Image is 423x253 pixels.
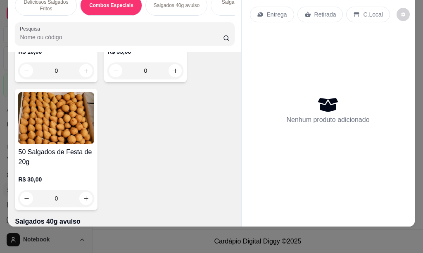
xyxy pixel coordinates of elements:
[20,192,33,205] button: decrease-product-quantity
[20,33,223,41] input: Pesquisa
[267,10,287,19] p: Entrega
[20,25,43,32] label: Pesquisa
[154,2,200,9] p: Salgados 40g avulso
[314,10,336,19] p: Retirada
[363,10,383,19] p: C.Local
[18,175,94,184] p: R$ 30,00
[287,115,370,125] p: Nenhum produto adicionado
[79,192,93,205] button: increase-product-quantity
[397,8,410,21] button: decrease-product-quantity
[18,147,94,167] h4: 50 Salgados de Festa de 20g
[15,217,234,227] p: Salgados 40g avulso
[18,92,94,144] img: product-image
[89,2,133,9] p: Combos Especiais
